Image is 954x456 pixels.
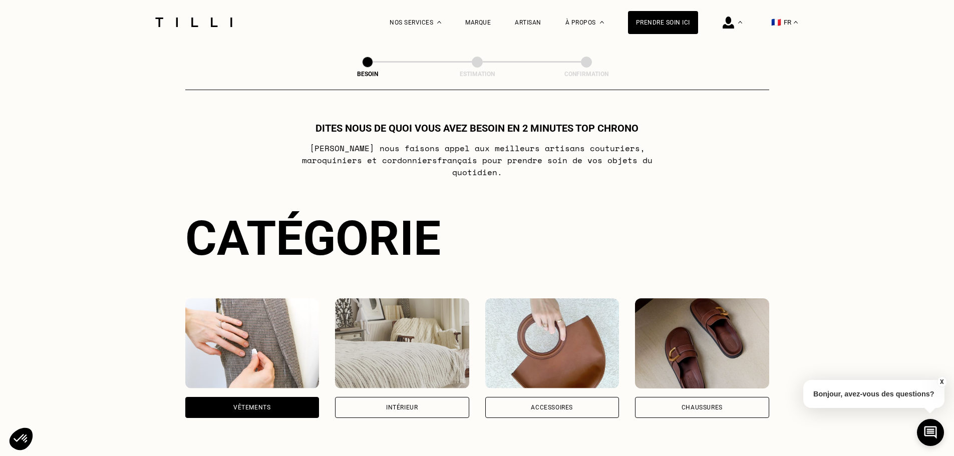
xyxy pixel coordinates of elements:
[803,380,944,408] p: Bonjour, avez-vous des questions?
[536,71,637,78] div: Confirmation
[738,21,742,24] img: Menu déroulant
[635,298,769,388] img: Chaussures
[233,404,270,410] div: Vêtements
[465,19,491,26] a: Marque
[628,11,698,34] a: Prendre soin ici
[427,71,527,78] div: Estimation
[485,298,619,388] img: Accessoires
[185,210,769,266] div: Catégorie
[936,376,946,387] button: X
[531,404,573,410] div: Accessoires
[723,17,734,29] img: icône connexion
[278,142,676,178] p: [PERSON_NAME] nous faisons appel aux meilleurs artisans couturiers , maroquiniers et cordonniers ...
[771,18,781,27] span: 🇫🇷
[600,21,604,24] img: Menu déroulant à propos
[386,404,418,410] div: Intérieur
[152,18,236,27] img: Logo du service de couturière Tilli
[515,19,541,26] a: Artisan
[682,404,723,410] div: Chaussures
[315,122,639,134] h1: Dites nous de quoi vous avez besoin en 2 minutes top chrono
[317,71,418,78] div: Besoin
[437,21,441,24] img: Menu déroulant
[794,21,798,24] img: menu déroulant
[185,298,320,388] img: Vêtements
[335,298,469,388] img: Intérieur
